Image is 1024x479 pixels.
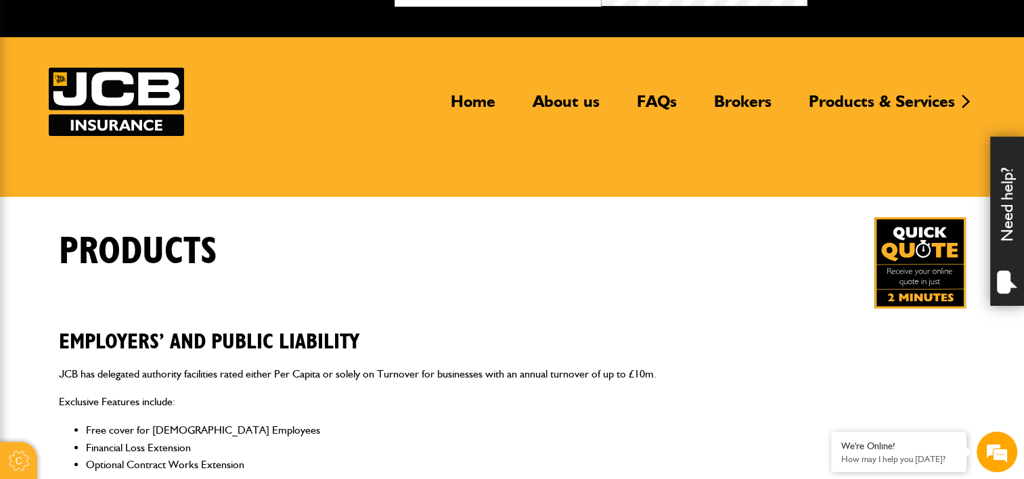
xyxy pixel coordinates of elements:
[874,217,966,309] img: Quick Quote
[522,91,610,122] a: About us
[990,137,1024,306] div: Need help?
[222,7,254,39] div: Minimize live chat window
[86,421,966,439] li: Free cover for [DEMOGRAPHIC_DATA] Employees
[23,75,57,94] img: d_20077148190_company_1631870298795_20077148190
[799,91,965,122] a: Products & Services
[184,375,246,394] em: Start Chat
[59,393,966,411] p: Exclusive Features include:
[70,76,227,93] div: Chat with us now
[627,91,687,122] a: FAQs
[18,125,247,155] input: Enter your last name
[49,68,184,136] a: JCB Insurance Services
[86,439,966,457] li: Financial Loss Extension
[59,365,966,383] p: JCB has delegated authority facilities rated either Per Capita or solely on Turnover for business...
[874,217,966,309] a: Get your insurance quote in just 2-minutes
[18,205,247,235] input: Enter your phone number
[18,245,247,364] textarea: Type your message and hit 'Enter'
[841,440,956,452] div: We're Online!
[49,68,184,136] img: JCB Insurance Services logo
[86,456,966,474] li: Optional Contract Works Extension
[59,309,966,355] h2: Employers’ and Public Liability
[704,91,782,122] a: Brokers
[59,229,217,275] h1: Products
[841,454,956,464] p: How may I help you today?
[18,165,247,195] input: Enter your email address
[441,91,506,122] a: Home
